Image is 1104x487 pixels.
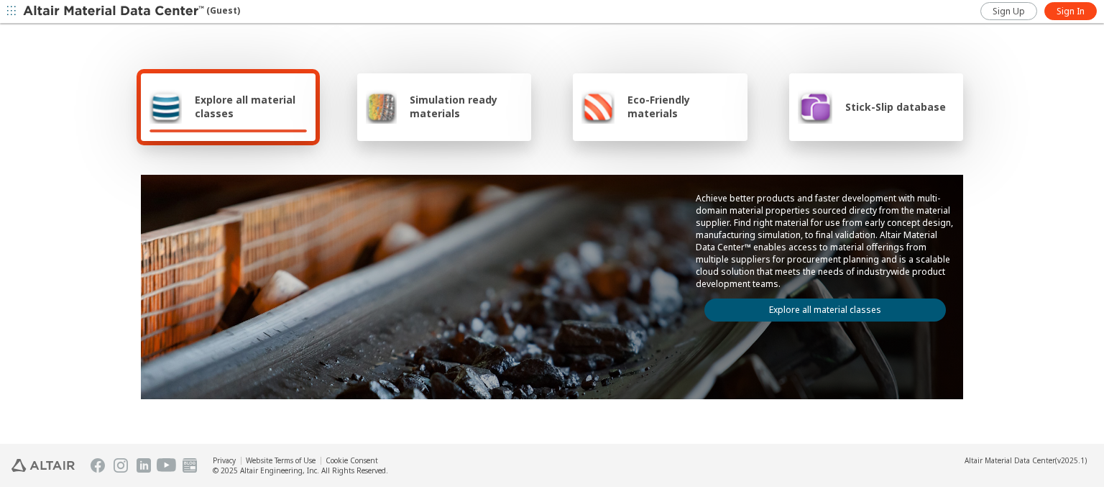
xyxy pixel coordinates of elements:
a: Website Terms of Use [246,455,316,465]
img: Eco-Friendly materials [581,89,615,124]
div: © 2025 Altair Engineering, Inc. All Rights Reserved. [213,465,388,475]
div: (Guest) [23,4,240,19]
div: (v2025.1) [965,455,1087,465]
span: Altair Material Data Center [965,455,1055,465]
span: Sign In [1057,6,1085,17]
a: Sign In [1044,2,1097,20]
img: Altair Engineering [11,459,75,472]
span: Stick-Slip database [845,100,946,114]
a: Cookie Consent [326,455,378,465]
img: Simulation ready materials [366,89,397,124]
span: Sign Up [993,6,1025,17]
p: Achieve better products and faster development with multi-domain material properties sourced dire... [696,192,954,290]
img: Stick-Slip database [798,89,832,124]
span: Simulation ready materials [410,93,523,120]
a: Sign Up [980,2,1037,20]
img: Altair Material Data Center [23,4,206,19]
span: Explore all material classes [195,93,307,120]
a: Privacy [213,455,236,465]
img: Explore all material classes [149,89,182,124]
a: Explore all material classes [704,299,946,322]
span: Eco-Friendly materials [627,93,738,120]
